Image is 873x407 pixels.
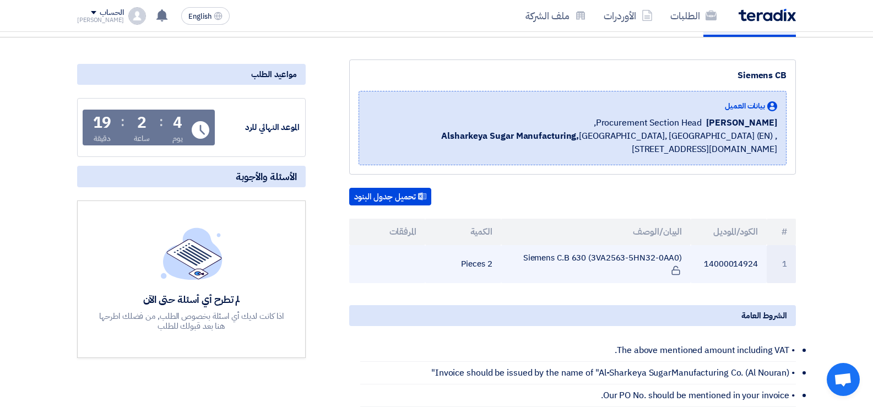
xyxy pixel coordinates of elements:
div: لم تطرح أي أسئلة حتى الآن [98,293,285,306]
span: English [188,13,212,20]
div: [PERSON_NAME] [77,17,124,23]
span: [PERSON_NAME] [706,116,777,129]
div: الحساب [100,8,123,18]
span: الشروط العامة [741,310,787,322]
th: البيان/الوصف [501,219,691,245]
th: # [767,219,796,245]
li: • The above mentioned amount including VAT. [360,339,796,362]
div: : [159,112,163,132]
b: Alsharkeya Sugar Manufacturing, [441,129,579,143]
span: بيانات العميل [725,100,765,112]
td: Siemens C.B 630 (3VA2563-5HN32-0AA0) [501,245,691,283]
td: 2 Pieces [425,245,501,283]
div: الموعد النهائي للرد [217,121,300,134]
a: ملف الشركة [517,3,595,29]
a: الطلبات [661,3,725,29]
td: 1 [767,245,796,283]
th: الكود/الموديل [691,219,767,245]
th: الكمية [425,219,501,245]
img: profile_test.png [128,7,146,25]
li: • Invoice should be issued by the name of "Al-Sharkeya SugarManufacturing Co. (Al Nouran)" [360,362,796,384]
button: تحميل جدول البنود [349,188,431,205]
th: المرفقات [349,219,425,245]
div: اذا كانت لديك أي اسئلة بخصوص الطلب, من فضلك اطرحها هنا بعد قبولك للطلب [98,311,285,331]
div: : [121,112,124,132]
span: Procurement Section Head, [594,116,702,129]
span: [GEOGRAPHIC_DATA], [GEOGRAPHIC_DATA] (EN) ,[STREET_ADDRESS][DOMAIN_NAME] [368,129,777,156]
span: الأسئلة والأجوبة [236,170,297,183]
div: دقيقة [94,133,111,144]
div: 4 [173,115,182,131]
div: Siemens CB [359,69,787,82]
div: مواعيد الطلب [77,64,306,85]
img: Teradix logo [739,9,796,21]
img: empty_state_list.svg [161,227,223,279]
a: الأوردرات [595,3,661,29]
li: • Our PO No. should be mentioned in your invoice. [360,384,796,407]
td: 14000014924 [691,245,767,283]
div: 19 [93,115,112,131]
div: 2 [137,115,147,131]
div: يوم [172,133,183,144]
div: دردشة مفتوحة [827,363,860,396]
button: English [181,7,230,25]
div: ساعة [134,133,150,144]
